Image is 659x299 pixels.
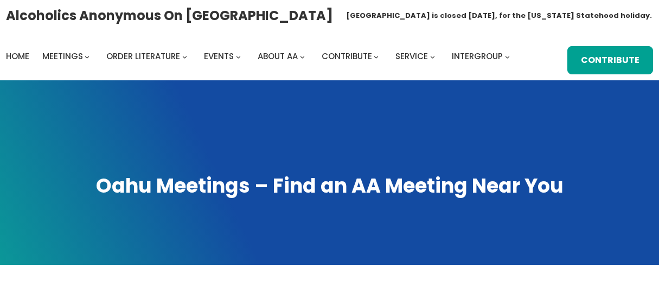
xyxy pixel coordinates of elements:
a: Meetings [42,49,83,64]
a: Service [395,49,428,64]
span: About AA [258,50,298,62]
button: Contribute submenu [374,54,379,59]
span: Intergroup [452,50,503,62]
a: Events [204,49,234,64]
button: Intergroup submenu [505,54,510,59]
nav: Intergroup [6,49,514,64]
span: Service [395,50,428,62]
span: Home [6,50,29,62]
a: Contribute [567,46,653,74]
span: Meetings [42,50,83,62]
a: Alcoholics Anonymous on [GEOGRAPHIC_DATA] [6,4,333,27]
span: Order Literature [106,50,180,62]
a: Contribute [322,49,372,64]
h1: [GEOGRAPHIC_DATA] is closed [DATE], for the [US_STATE] Statehood holiday. [346,10,652,21]
span: Contribute [322,50,372,62]
h1: Oahu Meetings – Find an AA Meeting Near You [10,173,648,200]
button: Service submenu [430,54,435,59]
a: Intergroup [452,49,503,64]
button: Order Literature submenu [182,54,187,59]
button: Meetings submenu [85,54,89,59]
a: Home [6,49,29,64]
button: About AA submenu [300,54,305,59]
a: About AA [258,49,298,64]
span: Events [204,50,234,62]
button: Events submenu [236,54,241,59]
